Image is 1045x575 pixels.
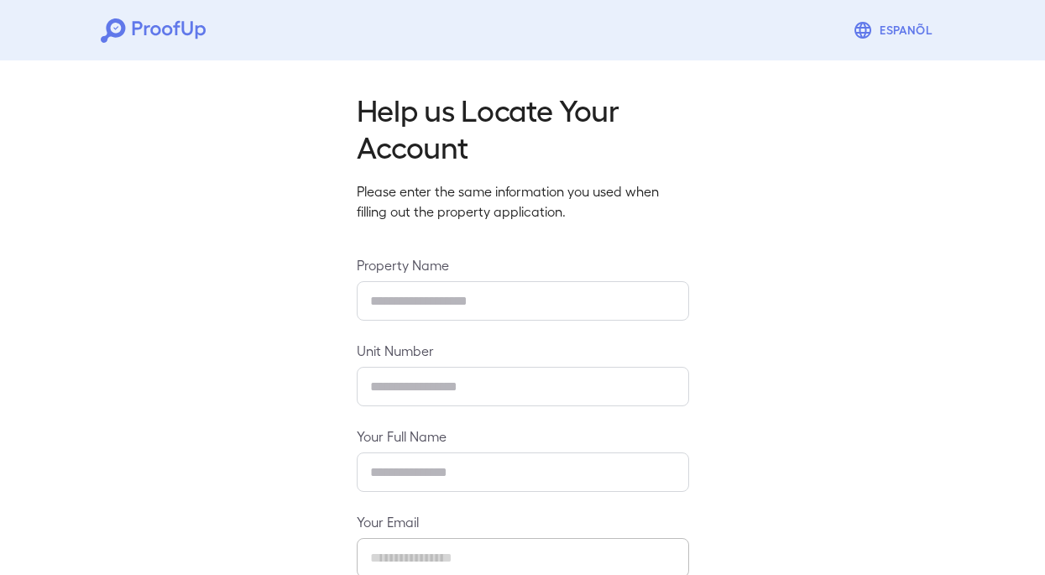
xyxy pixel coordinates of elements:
[357,512,689,531] label: Your Email
[357,91,689,165] h2: Help us Locate Your Account
[357,181,689,222] p: Please enter the same information you used when filling out the property application.
[846,13,944,47] button: Espanõl
[357,341,689,360] label: Unit Number
[357,426,689,446] label: Your Full Name
[357,255,689,274] label: Property Name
